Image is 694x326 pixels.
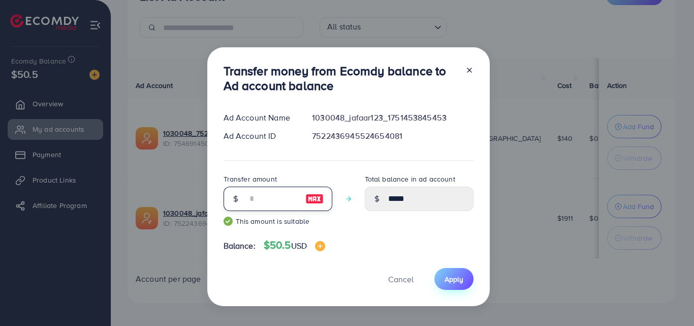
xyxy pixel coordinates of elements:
div: Ad Account ID [215,130,304,142]
div: 7522436945524654081 [304,130,481,142]
span: USD [291,240,307,251]
img: guide [224,217,233,226]
h4: $50.5 [264,239,325,252]
button: Cancel [375,268,426,290]
label: Total balance in ad account [365,174,455,184]
small: This amount is suitable [224,216,332,226]
label: Transfer amount [224,174,277,184]
img: image [315,241,325,251]
span: Apply [445,274,463,284]
button: Apply [434,268,474,290]
h3: Transfer money from Ecomdy balance to Ad account balance [224,64,457,93]
span: Balance: [224,240,256,252]
span: Cancel [388,274,414,285]
img: image [305,193,324,205]
div: Ad Account Name [215,112,304,124]
div: 1030048_jafaar123_1751453845453 [304,112,481,124]
iframe: Chat [651,280,686,318]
